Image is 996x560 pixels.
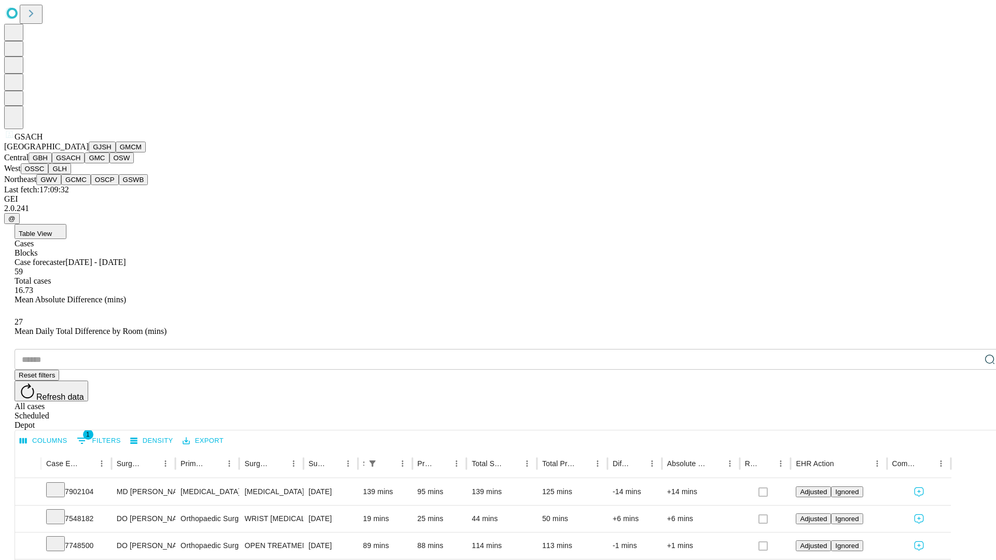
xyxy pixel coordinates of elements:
[800,542,827,550] span: Adjusted
[395,456,410,471] button: Menu
[667,506,735,532] div: +6 mins
[667,533,735,559] div: +1 mins
[272,456,286,471] button: Sort
[723,456,737,471] button: Menu
[708,456,723,471] button: Sort
[418,479,462,505] div: 95 mins
[831,513,863,524] button: Ignored
[20,537,36,555] button: Expand
[800,515,827,523] span: Adjusted
[109,152,134,163] button: OSW
[835,515,859,523] span: Ignored
[4,204,992,213] div: 2.0.241
[381,456,395,471] button: Sort
[576,456,590,471] button: Sort
[15,276,51,285] span: Total cases
[4,213,20,224] button: @
[4,175,36,184] span: Northeast
[119,174,148,185] button: GSWB
[19,230,52,237] span: Table View
[759,456,773,471] button: Sort
[15,381,88,401] button: Refresh data
[934,456,948,471] button: Menu
[919,456,934,471] button: Sort
[418,506,462,532] div: 25 mins
[181,479,234,505] div: [MEDICAL_DATA]
[449,456,464,471] button: Menu
[222,456,237,471] button: Menu
[19,371,55,379] span: Reset filters
[85,152,109,163] button: GMC
[116,142,146,152] button: GMCM
[542,506,602,532] div: 50 mins
[46,533,106,559] div: 7748500
[128,433,176,449] button: Density
[835,488,859,496] span: Ignored
[418,533,462,559] div: 88 mins
[117,459,143,468] div: Surgeon Name
[542,533,602,559] div: 113 mins
[180,433,226,449] button: Export
[15,370,59,381] button: Reset filters
[15,295,126,304] span: Mean Absolute Difference (mins)
[363,479,407,505] div: 139 mins
[309,533,353,559] div: [DATE]
[870,456,884,471] button: Menu
[21,163,49,174] button: OSSC
[365,456,380,471] button: Show filters
[773,456,788,471] button: Menu
[435,456,449,471] button: Sort
[520,456,534,471] button: Menu
[15,286,33,295] span: 16.73
[181,506,234,532] div: Orthopaedic Surgery
[4,164,21,173] span: West
[542,459,575,468] div: Total Predicted Duration
[418,459,434,468] div: Predicted In Room Duration
[835,542,859,550] span: Ignored
[363,506,407,532] div: 19 mins
[800,488,827,496] span: Adjusted
[65,258,126,267] span: [DATE] - [DATE]
[613,459,629,468] div: Difference
[745,459,758,468] div: Resolved in EHR
[613,479,657,505] div: -14 mins
[590,456,605,471] button: Menu
[83,429,93,440] span: 1
[48,163,71,174] button: GLH
[244,459,270,468] div: Surgery Name
[796,459,834,468] div: EHR Action
[472,506,532,532] div: 44 mins
[117,533,170,559] div: DO [PERSON_NAME] [PERSON_NAME]
[91,174,119,185] button: OSCP
[89,142,116,152] button: GJSH
[15,317,23,326] span: 27
[74,432,123,449] button: Show filters
[472,459,504,468] div: Total Scheduled Duration
[645,456,659,471] button: Menu
[667,459,707,468] div: Absolute Difference
[52,152,85,163] button: GSACH
[630,456,645,471] button: Sort
[796,486,831,497] button: Adjusted
[542,479,602,505] div: 125 mins
[46,479,106,505] div: 7902104
[15,224,66,239] button: Table View
[20,483,36,501] button: Expand
[472,479,532,505] div: 139 mins
[117,506,170,532] div: DO [PERSON_NAME] [PERSON_NAME]
[4,153,29,162] span: Central
[286,456,301,471] button: Menu
[144,456,158,471] button: Sort
[667,479,735,505] div: +14 mins
[365,456,380,471] div: 1 active filter
[15,327,167,335] span: Mean Daily Total Difference by Room (mins)
[309,479,353,505] div: [DATE]
[831,540,863,551] button: Ignored
[15,132,43,141] span: GSACH
[15,267,23,276] span: 59
[181,459,206,468] div: Primary Service
[8,215,16,222] span: @
[505,456,520,471] button: Sort
[94,456,109,471] button: Menu
[4,142,89,151] span: [GEOGRAPHIC_DATA]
